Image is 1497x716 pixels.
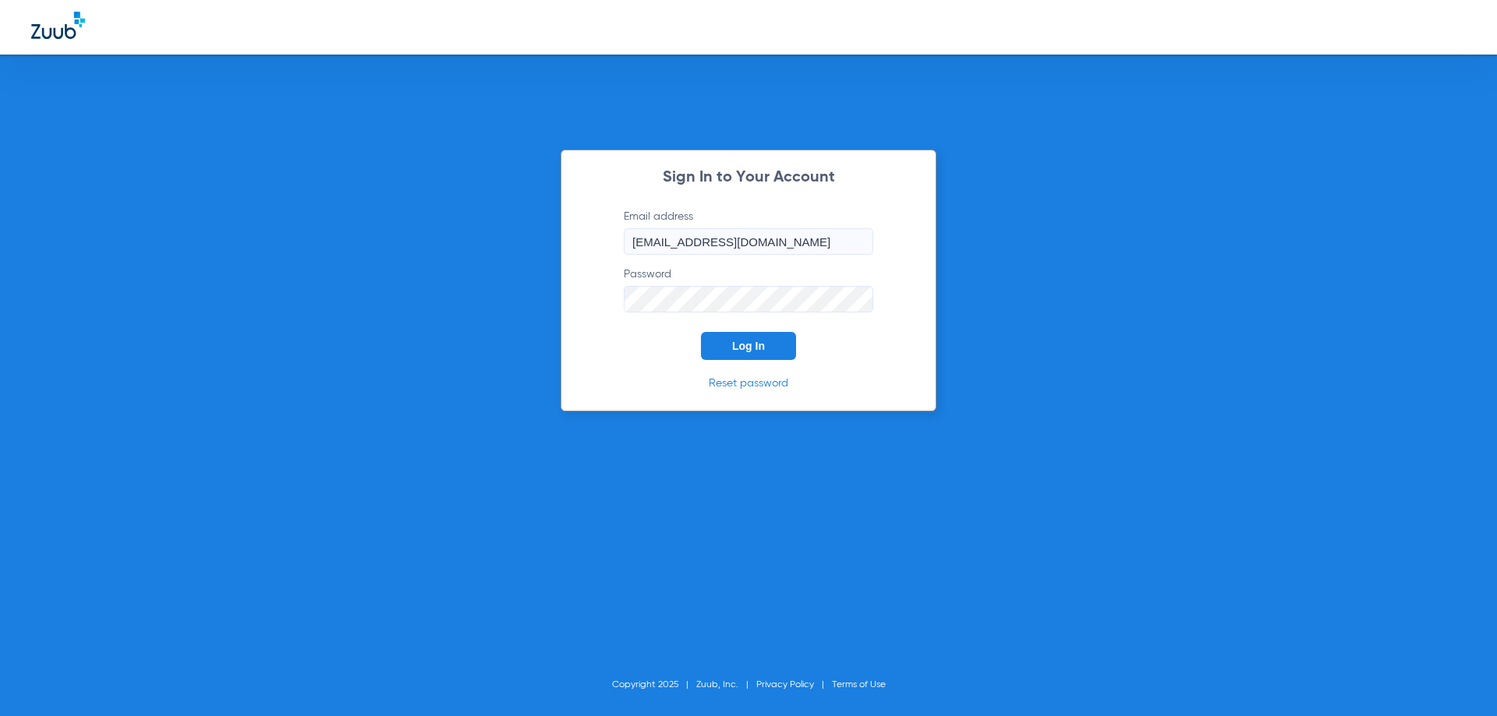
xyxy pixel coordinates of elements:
[732,340,765,352] span: Log In
[612,677,696,693] li: Copyright 2025
[600,170,897,185] h2: Sign In to Your Account
[832,680,886,690] a: Terms of Use
[696,677,756,693] li: Zuub, Inc.
[31,12,85,39] img: Zuub Logo
[709,378,788,389] a: Reset password
[624,266,873,312] label: Password
[701,332,796,360] button: Log In
[624,286,873,312] input: Password
[624,209,873,255] label: Email address
[624,228,873,255] input: Email address
[756,680,814,690] a: Privacy Policy
[1419,641,1497,716] iframe: Chat Widget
